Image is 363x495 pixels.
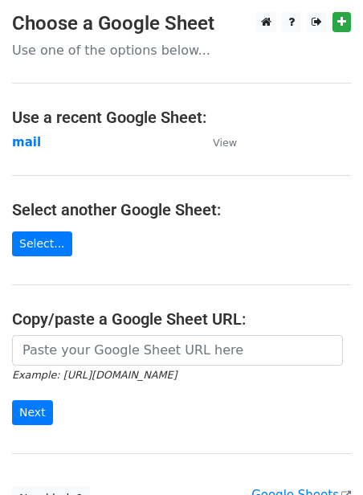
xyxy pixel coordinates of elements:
input: Next [12,400,53,425]
small: View [213,137,237,149]
small: Example: [URL][DOMAIN_NAME] [12,369,177,381]
a: Select... [12,231,72,256]
p: Use one of the options below... [12,42,351,59]
h4: Use a recent Google Sheet: [12,108,351,127]
a: mail [12,135,41,149]
h4: Select another Google Sheet: [12,200,351,219]
input: Paste your Google Sheet URL here [12,335,343,366]
a: View [197,135,237,149]
h3: Choose a Google Sheet [12,12,351,35]
h4: Copy/paste a Google Sheet URL: [12,309,351,329]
